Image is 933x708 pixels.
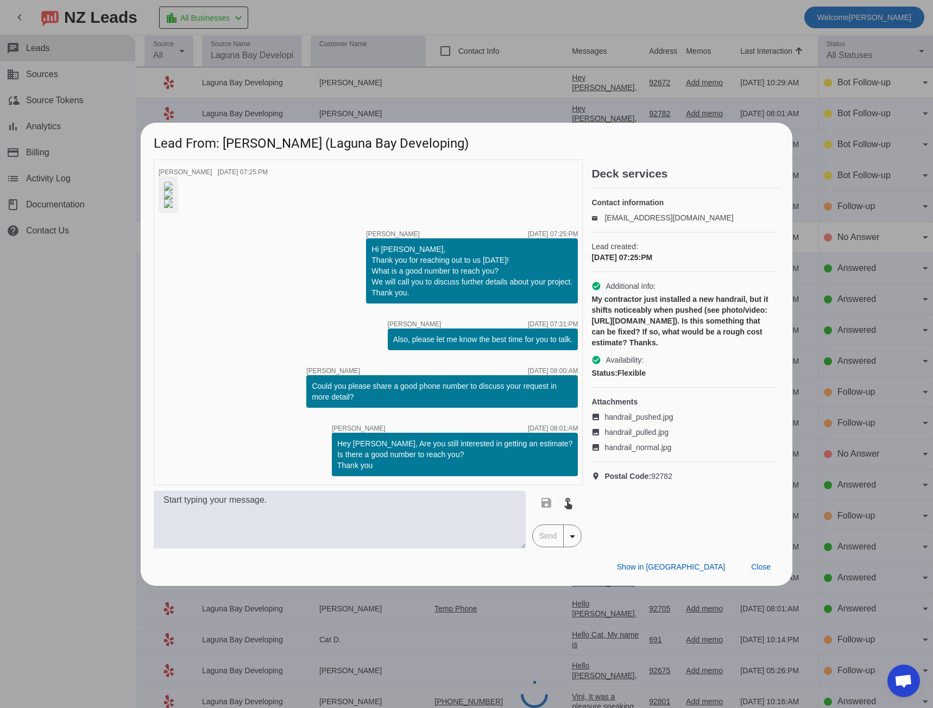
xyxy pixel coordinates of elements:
[591,472,604,481] mat-icon: location_on
[591,215,604,220] mat-icon: email
[608,558,734,577] button: Show in [GEOGRAPHIC_DATA]
[617,562,725,571] span: Show in [GEOGRAPHIC_DATA]
[591,168,779,179] h2: Deck services
[562,496,575,509] mat-icon: touch_app
[528,368,578,374] div: [DATE] 08:00:AM
[604,213,733,222] a: [EMAIL_ADDRESS][DOMAIN_NAME]
[332,425,386,432] span: [PERSON_NAME]
[751,562,771,571] span: Close
[371,244,572,298] div: Hi [PERSON_NAME], Thank you for reaching out to us [DATE]! What is a good number to reach you? We...
[312,381,572,402] div: Could you please share a good phone number to discuss your request in more detail?​
[604,472,651,481] strong: Postal Code:
[591,369,617,377] strong: Status:
[218,169,268,175] div: [DATE] 07:25:PM
[606,281,655,292] span: Additional info:
[591,281,601,291] mat-icon: check_circle
[393,334,573,345] div: Also, please let me know the best time for you to talk.​
[591,412,775,422] a: handrail_pushed.jpg
[566,530,579,543] mat-icon: arrow_drop_down
[591,294,775,348] div: My contractor just installed a new handrail, but it shifts noticeably when pushed (see photo/vide...
[591,355,601,365] mat-icon: check_circle
[591,413,604,421] mat-icon: image
[159,168,212,176] span: [PERSON_NAME]
[604,442,671,453] span: handrail_normal.jpg
[337,438,572,471] div: Hey [PERSON_NAME], Are you still interested in getting an estimate? Is there a good number to rea...
[591,241,775,252] span: Lead created:
[528,231,578,237] div: [DATE] 07:25:PM
[528,321,578,327] div: [DATE] 07:31:PM
[141,123,792,159] h1: Lead From: [PERSON_NAME] (Laguna Bay Developing)
[388,321,442,327] span: [PERSON_NAME]
[164,191,173,199] img: s0ZmIqymkZVmPgBa6BVX6g
[604,427,669,438] span: handrail_pulled.jpg
[604,471,672,482] span: 92782
[306,368,360,374] span: [PERSON_NAME]
[742,558,779,577] button: Close
[366,231,420,237] span: [PERSON_NAME]
[591,427,775,438] a: handrail_pulled.jpg
[164,199,173,208] img: rDu8EdEqRWx9HolW6FGBlw
[591,197,775,208] h4: Contact information
[604,412,673,422] span: handrail_pushed.jpg
[164,182,173,191] img: t0BFJOmyOz0i1k3PRtoZbg
[606,355,644,365] span: Availability:
[887,665,920,697] div: Open chat
[591,252,775,263] div: [DATE] 07:25:PM
[591,428,604,437] mat-icon: image
[591,442,775,453] a: handrail_normal.jpg
[528,425,578,432] div: [DATE] 08:01:AM
[591,368,775,378] div: Flexible
[591,396,775,407] h4: Attachments
[591,443,604,452] mat-icon: image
